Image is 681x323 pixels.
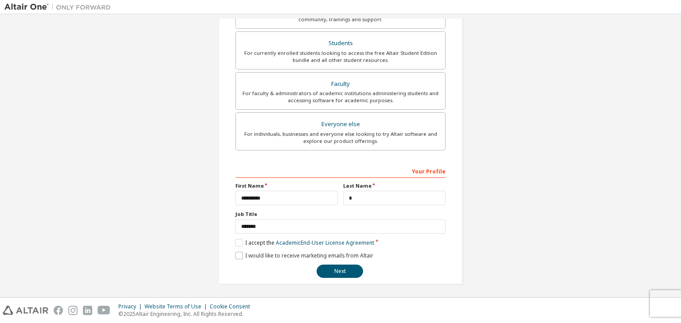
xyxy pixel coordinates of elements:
label: Job Title [235,211,446,218]
a: Academic End-User License Agreement [276,239,374,246]
div: Your Profile [235,164,446,178]
p: © 2025 Altair Engineering, Inc. All Rights Reserved. [118,310,255,318]
div: For faculty & administrators of academic institutions administering students and accessing softwa... [241,90,440,104]
label: I would like to receive marketing emails from Altair [235,252,373,259]
div: For individuals, businesses and everyone else looking to try Altair software and explore our prod... [241,131,440,145]
img: youtube.svg [98,306,110,315]
div: Website Terms of Use [145,303,210,310]
img: instagram.svg [68,306,78,315]
div: Everyone else [241,118,440,131]
div: Cookie Consent [210,303,255,310]
label: I accept the [235,239,374,246]
img: facebook.svg [54,306,63,315]
button: Next [317,265,363,278]
label: First Name [235,182,338,189]
img: linkedin.svg [83,306,92,315]
img: altair_logo.svg [3,306,48,315]
div: Faculty [241,78,440,90]
div: Privacy [118,303,145,310]
label: Last Name [343,182,446,189]
div: Students [241,37,440,50]
img: Altair One [4,3,115,12]
div: For currently enrolled students looking to access the free Altair Student Edition bundle and all ... [241,50,440,64]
